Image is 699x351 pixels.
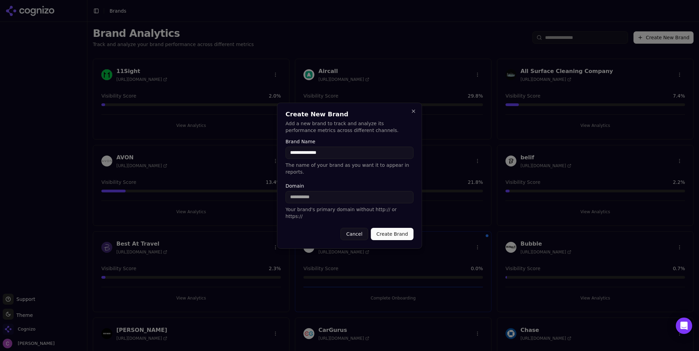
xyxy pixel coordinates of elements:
label: Domain [286,184,414,188]
label: Brand Name [286,139,414,144]
p: Add a new brand to track and analyze its performance metrics across different channels. [286,120,414,134]
button: Create Brand [371,228,414,240]
h2: Create New Brand [286,111,414,117]
button: Cancel [340,228,368,240]
p: Your brand's primary domain without http:// or https:// [286,206,414,220]
p: The name of your brand as you want it to appear in reports. [286,162,414,175]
